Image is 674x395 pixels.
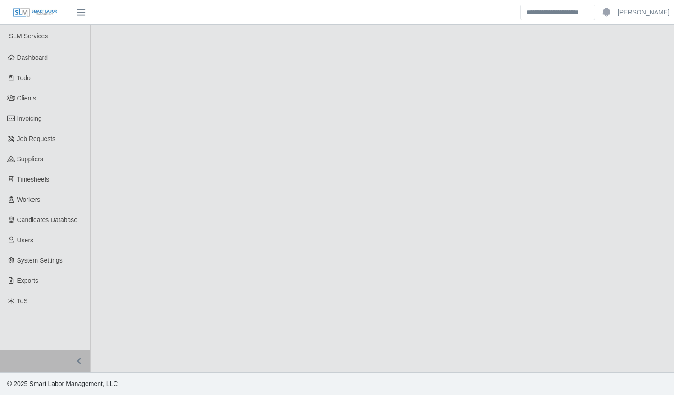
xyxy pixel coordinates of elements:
[17,216,78,223] span: Candidates Database
[17,176,50,183] span: Timesheets
[17,257,63,264] span: System Settings
[618,8,669,17] a: [PERSON_NAME]
[17,236,34,244] span: Users
[17,115,42,122] span: Invoicing
[17,196,41,203] span: Workers
[17,297,28,304] span: ToS
[17,277,38,284] span: Exports
[17,135,56,142] span: Job Requests
[17,155,43,163] span: Suppliers
[9,32,48,40] span: SLM Services
[13,8,58,18] img: SLM Logo
[17,95,36,102] span: Clients
[7,380,118,387] span: © 2025 Smart Labor Management, LLC
[17,74,31,82] span: Todo
[520,5,595,20] input: Search
[17,54,48,61] span: Dashboard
